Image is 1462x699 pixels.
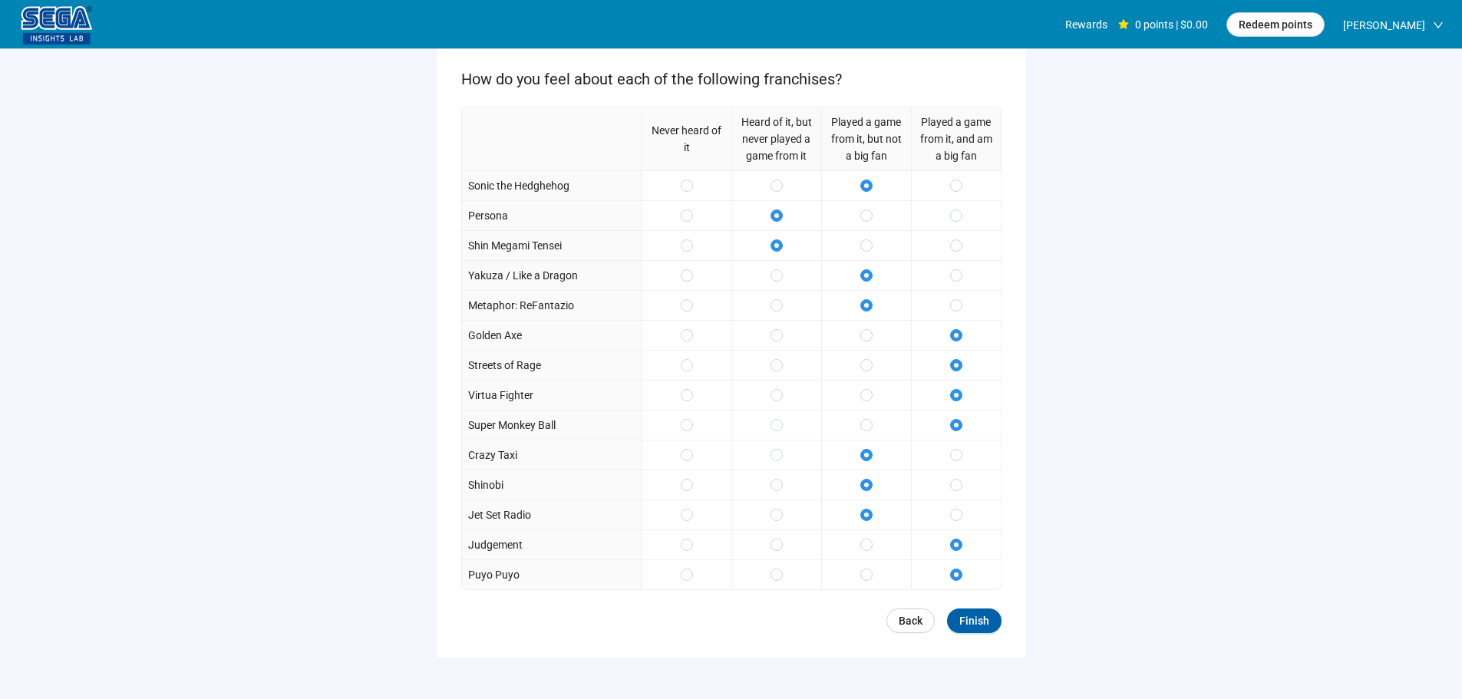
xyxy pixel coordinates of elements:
span: down [1433,20,1444,31]
p: Shin Megami Tensei [468,237,562,254]
p: Heard of it, but never played a game from it [738,114,815,164]
p: Super Monkey Ball [468,417,556,434]
a: Back [886,608,935,633]
p: Yakuza / Like a Dragon [468,267,578,284]
p: Golden Axe [468,327,522,344]
button: Redeem points [1226,12,1325,37]
p: Played a game from it, but not a big fan [828,114,905,164]
p: Never heard of it [648,122,725,156]
p: Judgement [468,536,523,553]
p: Streets of Rage [468,357,541,374]
button: Finish [947,608,1002,633]
span: Finish [959,612,989,629]
p: Shinobi [468,476,503,493]
span: star [1118,19,1129,30]
span: Redeem points [1239,16,1312,33]
p: Metaphor: ReFantazio [468,297,574,314]
span: [PERSON_NAME] [1343,1,1425,50]
p: Jet Set Radio [468,506,531,523]
p: Virtua Fighter [468,387,533,404]
p: Puyo Puyo [468,566,520,583]
p: Persona [468,207,508,224]
p: Played a game from it, and am a big fan [918,114,995,164]
p: Crazy Taxi [468,447,517,463]
span: Back [899,612,922,629]
p: How do you feel about each of the following franchises? [461,68,1002,91]
p: Sonic the Hedghehog [468,177,569,194]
